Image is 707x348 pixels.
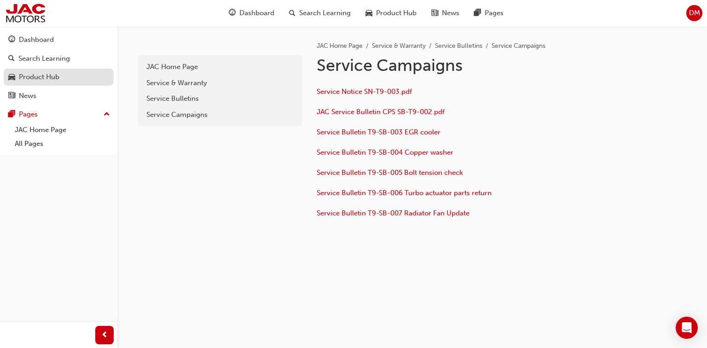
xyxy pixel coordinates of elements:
[104,109,110,121] span: up-icon
[424,4,467,23] a: news-iconNews
[146,62,294,72] div: JAC Home Page
[18,53,70,64] div: Search Learning
[372,42,426,50] a: Service & Warranty
[11,137,114,151] a: All Pages
[19,109,38,120] div: Pages
[317,189,492,197] a: Service Bulletin T9-SB-006 Turbo actuator parts return
[146,78,294,88] div: Service & Warranty
[4,69,114,86] a: Product Hub
[431,7,438,19] span: news-icon
[142,75,298,91] a: Service & Warranty
[317,168,463,177] a: Service Bulletin T9-SB-005 Bolt tension check
[142,107,298,123] a: Service Campaigns
[221,4,282,23] a: guage-iconDashboard
[5,3,46,23] img: jac-portal
[146,110,294,120] div: Service Campaigns
[317,55,619,75] h1: Service Campaigns
[4,31,114,48] a: Dashboard
[142,91,298,107] a: Service Bulletins
[146,93,294,104] div: Service Bulletins
[317,42,363,50] a: JAC Home Page
[485,8,504,18] span: Pages
[492,41,545,52] li: Service Campaigns
[435,42,482,50] a: Service Bulletins
[4,87,114,104] a: News
[19,72,59,82] div: Product Hub
[442,8,459,18] span: News
[317,128,440,136] a: Service Bulletin T9-SB-003 EGR cooler
[474,7,481,19] span: pages-icon
[467,4,511,23] a: pages-iconPages
[4,106,114,123] button: Pages
[4,50,114,67] a: Search Learning
[317,148,453,157] a: Service Bulletin T9-SB-004 Copper washer
[317,87,412,96] a: Service Notice SN-T9-003.pdf
[8,92,15,100] span: news-icon
[365,7,372,19] span: car-icon
[8,110,15,119] span: pages-icon
[142,59,298,75] a: JAC Home Page
[8,73,15,81] span: car-icon
[689,8,700,18] span: DM
[8,55,15,63] span: search-icon
[239,8,274,18] span: Dashboard
[317,108,445,116] a: JAC Service Bulletin CPS SB-T9-002.pdf
[8,36,15,44] span: guage-icon
[289,7,296,19] span: search-icon
[282,4,358,23] a: search-iconSearch Learning
[358,4,424,23] a: car-iconProduct Hub
[101,330,108,341] span: prev-icon
[4,29,114,106] button: DashboardSearch LearningProduct HubNews
[11,123,114,137] a: JAC Home Page
[676,317,698,339] div: Open Intercom Messenger
[19,91,36,101] div: News
[229,7,236,19] span: guage-icon
[19,35,54,45] div: Dashboard
[317,209,469,217] a: Service Bulletin T9-SB-007 Radiator Fan Update
[376,8,417,18] span: Product Hub
[299,8,351,18] span: Search Learning
[686,5,702,21] button: DM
